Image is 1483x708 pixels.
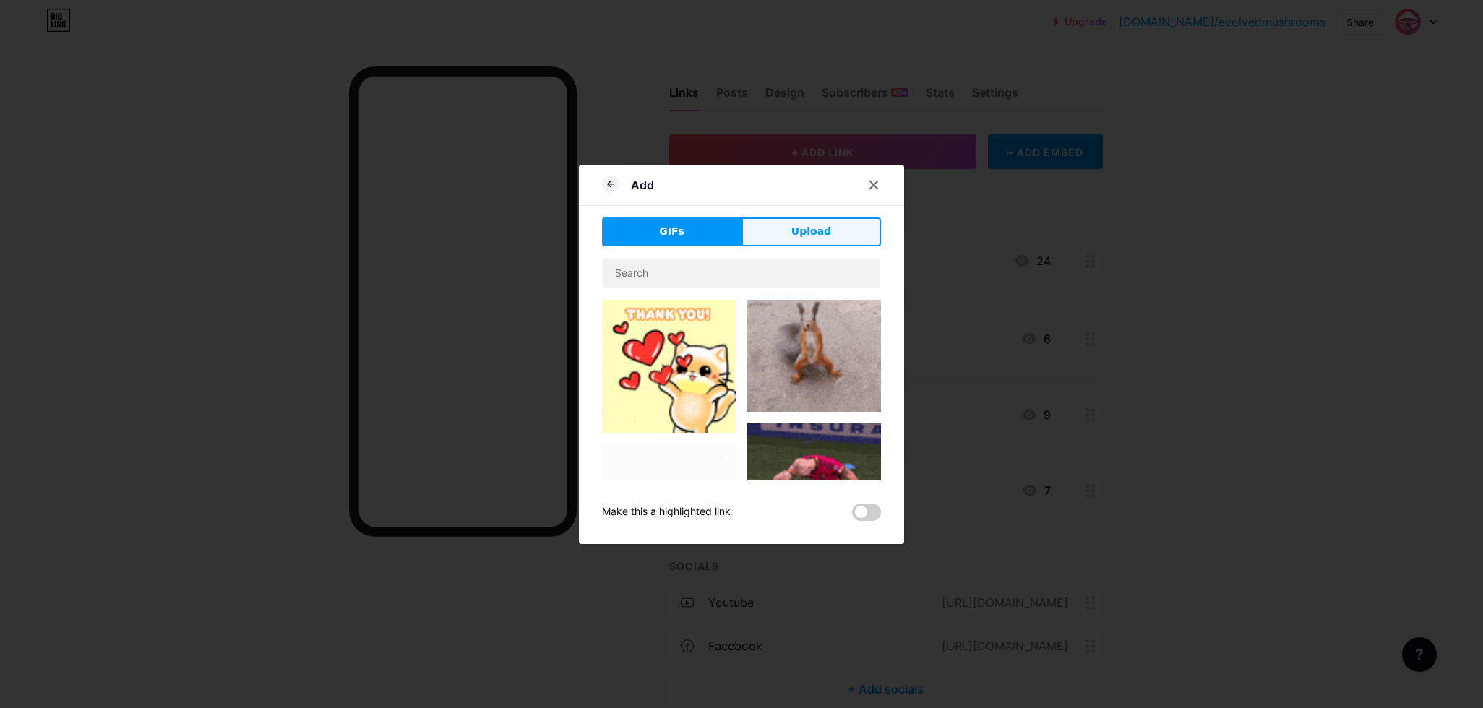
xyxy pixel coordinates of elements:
img: Gihpy [747,300,881,412]
div: Add [631,176,654,194]
div: Make this a highlighted link [602,504,731,521]
input: Search [603,259,880,288]
img: Gihpy [602,300,736,433]
img: Gihpy [602,445,736,579]
span: GIFs [659,224,684,239]
img: Gihpy [747,423,881,501]
button: GIFs [602,217,741,246]
button: Upload [741,217,881,246]
span: Upload [791,224,831,239]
